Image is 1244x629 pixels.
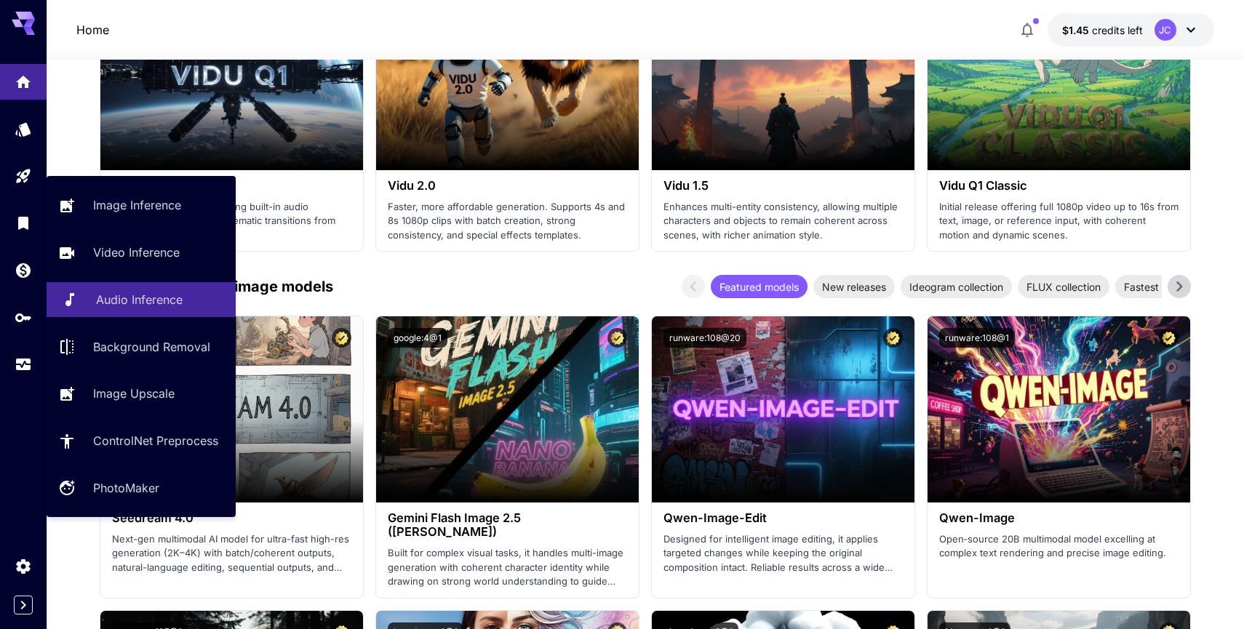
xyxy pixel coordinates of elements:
[1062,24,1092,36] span: $1.45
[388,511,627,539] h3: Gemini Flash Image 2.5 ([PERSON_NAME])
[1018,279,1109,295] span: FLUX collection
[607,328,627,348] button: Certified Model – Vetted for best performance and includes a commercial license.
[76,21,109,39] p: Home
[15,214,32,232] div: Library
[47,282,236,318] a: Audio Inference
[711,279,808,295] span: Featured models
[47,376,236,412] a: Image Upscale
[663,532,903,575] p: Designed for intelligent image editing, it applies targeted changes while keeping the original co...
[388,546,627,589] p: Built for complex visual tasks, it handles multi-image generation with coherent character identit...
[1092,24,1143,36] span: credits left
[15,261,32,279] div: Wallet
[813,279,895,295] span: New releases
[47,470,236,506] a: PhotoMaker
[112,511,351,525] h3: Seedream 4.0
[1155,19,1176,41] div: JC
[939,532,1179,561] p: Open‑source 20B multimodal model excelling at complex text rendering and precise image editing.
[112,532,351,575] p: Next-gen multimodal AI model for ultra-fast high-res generation (2K–4K) with batch/coherent outpu...
[76,21,109,39] nav: breadcrumb
[47,329,236,364] a: Background Removal
[96,291,183,308] p: Audio Inference
[388,200,627,243] p: Faster, more affordable generation. Supports 4s and 8s 1080p clips with batch creation, strong co...
[93,244,180,261] p: Video Inference
[663,200,903,243] p: Enhances multi-entity consistency, allowing multiple characters and objects to remain coherent ac...
[93,385,175,402] p: Image Upscale
[1115,279,1205,295] span: Fastest models
[652,316,914,502] img: alt
[939,328,1015,348] button: runware:108@1
[15,356,32,374] div: Usage
[14,596,33,614] button: Expand sidebar
[93,432,218,449] p: ControlNet Preprocess
[93,338,210,356] p: Background Removal
[15,120,32,138] div: Models
[663,511,903,525] h3: Qwen-Image-Edit
[15,557,32,575] div: Settings
[376,316,639,502] img: alt
[93,196,181,214] p: Image Inference
[928,316,1190,502] img: alt
[1062,23,1143,38] div: $1.4532
[332,328,351,348] button: Certified Model – Vetted for best performance and includes a commercial license.
[939,179,1179,193] h3: Vidu Q1 Classic
[939,200,1179,243] p: Initial release offering full 1080p video up to 16s from text, image, or reference input, with co...
[93,479,159,497] p: PhotoMaker
[15,167,32,185] div: Playground
[47,423,236,459] a: ControlNet Preprocess
[939,511,1179,525] h3: Qwen-Image
[663,179,903,193] h3: Vidu 1.5
[883,328,903,348] button: Certified Model – Vetted for best performance and includes a commercial license.
[901,279,1012,295] span: Ideogram collection
[388,328,447,348] button: google:4@1
[1048,13,1214,47] button: $1.4532
[15,68,32,87] div: Home
[1159,328,1179,348] button: Certified Model – Vetted for best performance and includes a commercial license.
[47,235,236,271] a: Video Inference
[388,179,627,193] h3: Vidu 2.0
[663,328,746,348] button: runware:108@20
[47,188,236,223] a: Image Inference
[15,308,32,326] div: API Keys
